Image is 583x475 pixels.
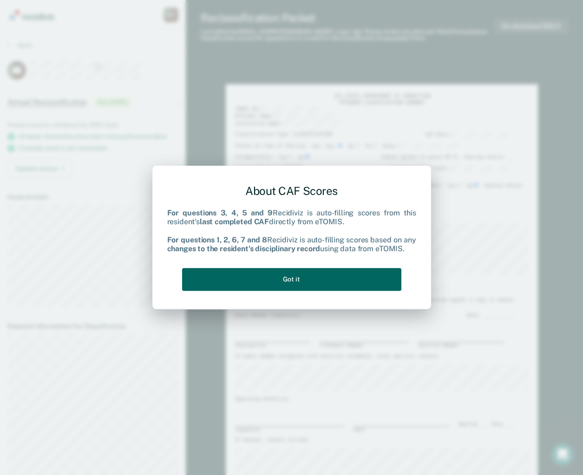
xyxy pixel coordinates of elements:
b: For questions 1, 2, 6, 7 and 8 [167,235,267,244]
button: Got it [182,268,401,291]
div: Recidiviz is auto-filling scores from this resident's directly from eTOMIS. Recidiviz is auto-fil... [167,209,416,254]
div: About CAF Scores [167,177,416,205]
b: changes to the resident's disciplinary record [167,244,321,253]
b: last completed CAF [200,218,269,227]
b: For questions 3, 4, 5 and 9 [167,209,273,218]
